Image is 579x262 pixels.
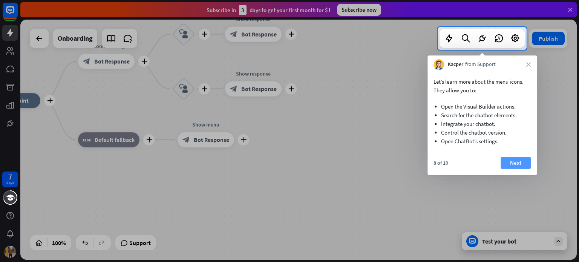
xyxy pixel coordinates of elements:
[501,157,531,169] button: Next
[433,159,448,166] div: 8 of 10
[526,62,531,67] i: close
[441,137,523,146] li: Open ChatBot’s settings.
[6,3,29,26] button: Open LiveChat chat widget
[441,102,523,111] li: Open the Visual Builder actions.
[441,111,523,120] li: Search for the chatbot elements.
[433,77,531,95] p: Let’s learn more about the menu icons. They allow you to:
[441,120,523,128] li: Integrate your chatbot.
[441,128,523,137] li: Control the chatbot version.
[448,61,463,68] span: Kacper
[465,61,496,68] span: from Support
